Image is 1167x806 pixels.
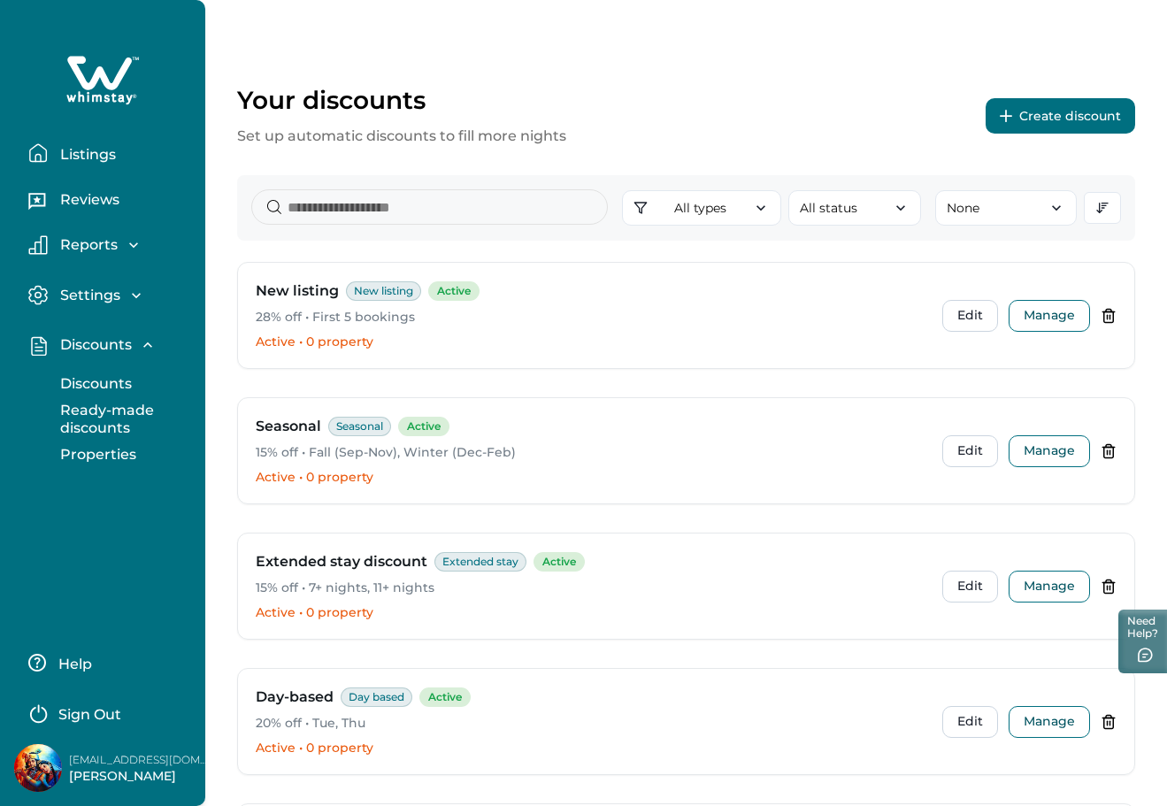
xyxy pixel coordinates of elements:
span: Active [419,687,471,707]
p: Reports [55,236,118,254]
p: Active • 0 property [256,604,928,622]
button: Listings [28,135,191,171]
p: 28% off • First 5 bookings [256,309,928,326]
h3: Day-based [256,687,334,708]
button: Properties [41,437,203,472]
p: Settings [55,287,120,304]
p: 15% off • Fall (Sep-Nov), Winter (Dec-Feb) [256,444,928,462]
button: Discounts [28,335,191,356]
h3: Extended stay discount [256,551,427,572]
img: Whimstay Host [14,744,62,792]
button: Manage [1009,300,1090,332]
button: Reviews [28,185,191,220]
button: Edit [942,706,998,738]
p: Discounts [55,375,132,393]
p: Listings [55,146,116,164]
span: Extended stay [434,552,526,572]
button: Manage [1009,571,1090,603]
span: Active [398,417,449,436]
p: [EMAIL_ADDRESS][DOMAIN_NAME] [69,751,211,769]
p: Properties [55,446,136,464]
p: 15% off • 7+ nights, 11+ nights [256,580,928,597]
h3: Seasonal [256,416,321,437]
p: Your discounts [237,85,566,115]
button: Discounts [41,366,203,402]
span: Active [428,281,480,301]
button: Create discount [986,98,1135,134]
p: 20% off • Tue, Thu [256,715,928,733]
button: Manage [1009,435,1090,467]
h3: New listing [256,280,339,302]
p: Discounts [55,336,132,354]
span: Day based [341,687,412,707]
button: Sign Out [28,695,185,730]
span: New listing [346,281,421,301]
p: Active • 0 property [256,469,928,487]
button: Manage [1009,706,1090,738]
p: [PERSON_NAME] [69,768,211,786]
button: Edit [942,300,998,332]
p: Sign Out [58,706,121,724]
button: Edit [942,571,998,603]
p: Help [53,656,92,673]
button: Settings [28,285,191,305]
p: Ready-made discounts [55,402,203,436]
span: Active [534,552,585,572]
button: Reports [28,235,191,255]
p: Reviews [55,191,119,209]
button: Help [28,645,185,680]
span: Seasonal [328,417,391,436]
p: Active • 0 property [256,740,928,757]
button: Edit [942,435,998,467]
p: Set up automatic discounts to fill more nights [237,126,566,147]
button: Ready-made discounts [41,402,203,437]
div: Discounts [28,366,191,472]
p: Active • 0 property [256,334,928,351]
